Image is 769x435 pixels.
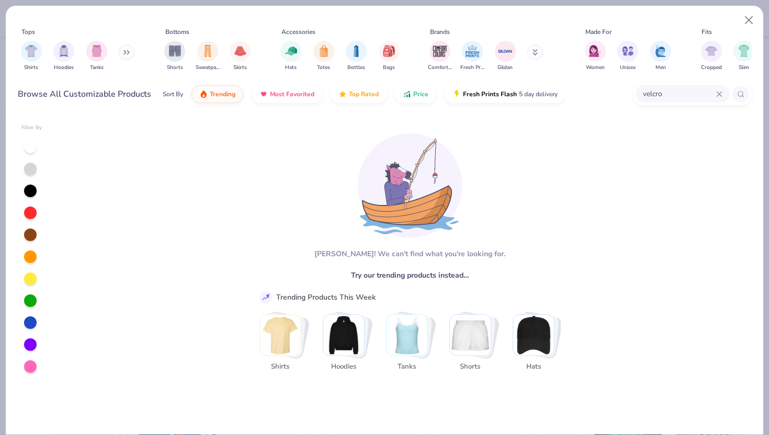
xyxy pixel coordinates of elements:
button: Most Favorited [252,85,322,103]
div: filter for Hoodies [53,41,74,72]
span: Bottles [347,64,365,72]
img: flash.gif [453,90,461,98]
span: Hoodies [54,64,74,72]
img: Comfort Colors Image [432,43,448,59]
span: Tanks [390,362,424,372]
span: Tanks [90,64,104,72]
div: filter for Bottles [346,41,367,72]
img: trending.gif [199,90,208,98]
button: filter button [21,41,42,72]
button: filter button [650,41,671,72]
div: Brands [430,27,450,37]
span: Fresh Prints [460,64,484,72]
button: filter button [379,41,400,72]
img: Shorts [450,315,491,356]
img: Women Image [589,45,601,57]
img: Hoodies Image [58,45,70,57]
div: filter for Women [585,41,606,72]
div: filter for Comfort Colors [428,41,452,72]
button: Close [739,10,759,30]
img: Tanks Image [91,45,103,57]
div: filter for Unisex [617,41,638,72]
img: Hats [513,315,554,356]
img: Sweatpants Image [202,45,213,57]
img: most_fav.gif [259,90,268,98]
div: Made For [585,27,612,37]
button: Stack Card Button Shirts [259,314,308,376]
span: Slim [739,64,749,72]
button: Trending [191,85,243,103]
div: Sort By [163,89,183,99]
div: Trending Products This Week [276,292,376,303]
img: Shirts [260,315,301,356]
button: filter button [495,41,516,72]
img: Bottles Image [350,45,362,57]
div: Browse All Customizable Products [18,88,151,100]
div: filter for Gildan [495,41,516,72]
img: Tanks [387,315,427,356]
div: filter for Shirts [21,41,42,72]
span: Gildan [497,64,513,72]
span: Shorts [167,64,183,72]
div: filter for Cropped [701,41,722,72]
button: filter button [460,41,484,72]
span: Shirts [263,362,297,372]
button: filter button [428,41,452,72]
span: Totes [317,64,330,72]
button: Price [395,85,436,103]
img: Fresh Prints Image [465,43,480,59]
div: filter for Hats [280,41,301,72]
span: Sweatpants [196,64,220,72]
span: Fresh Prints Flash [463,90,517,98]
span: Trending [210,90,235,98]
div: Bottoms [165,27,189,37]
span: Comfort Colors [428,64,452,72]
button: filter button [313,41,334,72]
div: filter for Totes [313,41,334,72]
img: Shirts Image [25,45,37,57]
div: filter for Men [650,41,671,72]
img: Unisex Image [622,45,634,57]
img: TopRated.gif [338,90,347,98]
button: Stack Card Button Tanks [386,314,434,376]
button: Stack Card Button Hats [513,314,561,376]
div: filter for Fresh Prints [460,41,484,72]
div: filter for Slim [733,41,754,72]
div: filter for Skirts [230,41,251,72]
span: Top Rated [349,90,379,98]
img: Bags Image [383,45,394,57]
img: trend_line.gif [261,293,270,302]
div: Fits [702,27,712,37]
span: Try our trending products instead… [351,270,469,281]
img: Gildan Image [497,43,513,59]
div: filter for Sweatpants [196,41,220,72]
div: [PERSON_NAME]! We can't find what you're looking for. [314,248,505,259]
button: filter button [585,41,606,72]
button: filter button [733,41,754,72]
span: Bags [383,64,395,72]
button: filter button [280,41,301,72]
span: Skirts [233,64,247,72]
button: Stack Card Button Shorts [449,314,497,376]
span: Hats [285,64,297,72]
button: filter button [196,41,220,72]
span: Hats [516,362,550,372]
div: filter for Tanks [86,41,107,72]
span: Shirts [24,64,38,72]
img: Hats Image [285,45,297,57]
img: Hoodies [323,315,364,356]
img: Men Image [655,45,666,57]
img: Cropped Image [705,45,717,57]
button: Top Rated [331,85,387,103]
span: Price [413,90,428,98]
button: filter button [230,41,251,72]
div: Filter By [21,124,42,132]
button: Stack Card Button Hoodies [323,314,371,376]
button: filter button [53,41,74,72]
div: filter for Shorts [164,41,185,72]
span: Cropped [701,64,722,72]
button: Fresh Prints Flash5 day delivery [445,85,566,103]
div: filter for Bags [379,41,400,72]
span: Shorts [453,362,487,372]
div: Accessories [281,27,315,37]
